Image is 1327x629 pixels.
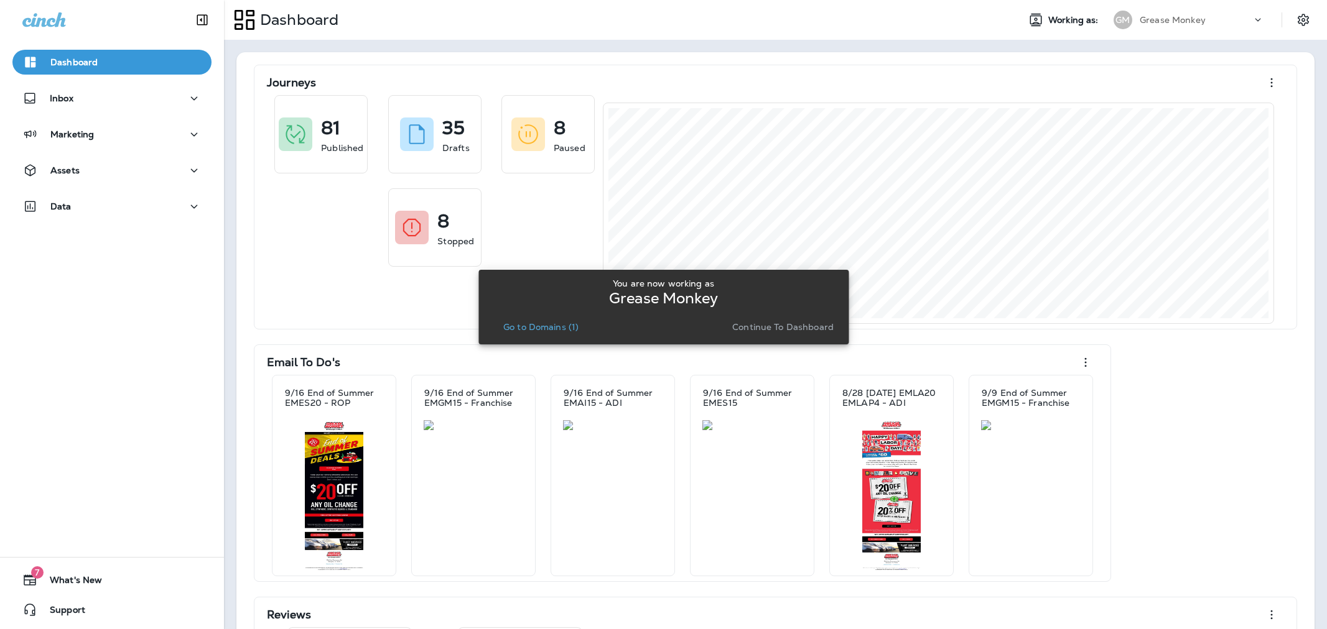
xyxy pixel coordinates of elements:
button: Support [12,597,212,622]
p: 35 [442,122,465,134]
p: Stopped [437,235,474,247]
p: Data [50,201,72,211]
p: Dashboard [50,57,98,67]
p: Grease Monkey [609,293,718,303]
button: Assets [12,158,212,183]
img: 8b7b649f-b2c4-42f3-958d-517aebaef4e8.jpg [981,420,1081,430]
p: Marketing [50,129,94,139]
button: Dashboard [12,50,212,75]
img: 6f45cc7e-94c9-48ef-b4ee-53b47362bf81.jpg [424,420,523,430]
p: 81 [321,122,340,134]
span: 7 [31,566,44,579]
p: 9/16 End of Summer EMES20 - ROP [285,388,383,408]
span: Working as: [1048,15,1101,25]
p: Published [321,142,363,154]
p: Drafts [442,142,470,154]
p: Go to Domains (1) [503,322,579,332]
p: Email To Do's [267,356,340,369]
p: Continue to Dashboard [732,322,834,332]
p: 9/16 End of Summer EMGM15 - Franchise [424,388,523,408]
div: GM [1114,11,1132,29]
p: 8 [437,215,449,227]
button: Marketing [12,122,212,147]
button: Settings [1292,9,1315,31]
button: Inbox [12,86,212,111]
img: ee5ce50f-510c-4f7d-9359-c0b785c49c72.jpg [284,420,384,571]
button: Data [12,194,212,219]
p: Assets [50,165,80,175]
span: What's New [37,575,102,590]
p: 9/9 End of Summer EMGM15 - Franchise [982,388,1080,408]
button: Go to Domains (1) [498,318,584,336]
p: You are now working as [613,278,714,288]
img: 7f5e05a5-1d93-4663-a27f-549299b2b4db.jpg [842,420,941,571]
p: Reviews [267,608,311,621]
p: 8/28 [DATE] EMLA20 EMLAP4 - ADI [842,388,941,408]
p: Grease Monkey [1140,15,1206,25]
button: 7What's New [12,567,212,592]
button: Collapse Sidebar [185,7,220,32]
button: Continue to Dashboard [727,318,839,336]
p: Journeys [267,76,316,89]
span: Support [37,605,85,620]
p: Dashboard [255,11,338,29]
p: Inbox [50,93,73,103]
